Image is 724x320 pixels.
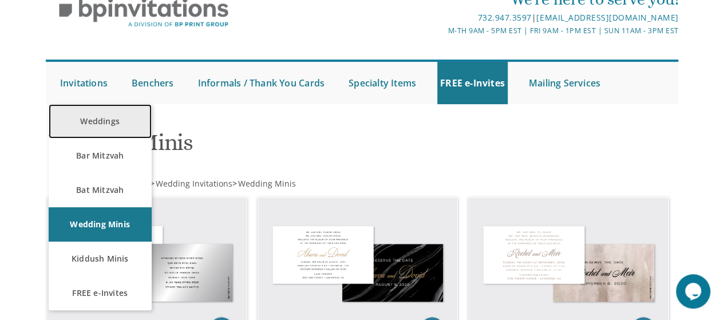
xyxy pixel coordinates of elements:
h1: Wedding Minis [48,130,461,164]
a: Invitations [57,62,110,104]
a: Informals / Thank You Cards [195,62,327,104]
a: 732.947.3597 [478,12,532,23]
a: Mailing Services [526,62,603,104]
a: FREE e-Invites [437,62,508,104]
a: Kiddush Minis [49,242,152,276]
a: Wedding Invitations [155,178,232,189]
span: Wedding Minis [238,178,296,189]
a: Wedding Minis [237,178,296,189]
a: Bar Mitzvah [49,139,152,173]
a: FREE e-Invites [49,276,152,310]
span: > [150,178,232,189]
span: Wedding Invitations [156,178,232,189]
span: > [232,178,296,189]
iframe: chat widget [676,274,713,309]
a: Bat Mitzvah [49,173,152,207]
a: [EMAIL_ADDRESS][DOMAIN_NAME] [536,12,678,23]
a: Benchers [129,62,177,104]
div: : [46,178,362,189]
div: | [257,11,678,25]
a: Specialty Items [346,62,419,104]
a: Weddings [49,104,152,139]
a: Wedding Minis [49,207,152,242]
div: M-Th 9am - 5pm EST | Fri 9am - 1pm EST | Sun 11am - 3pm EST [257,25,678,37]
